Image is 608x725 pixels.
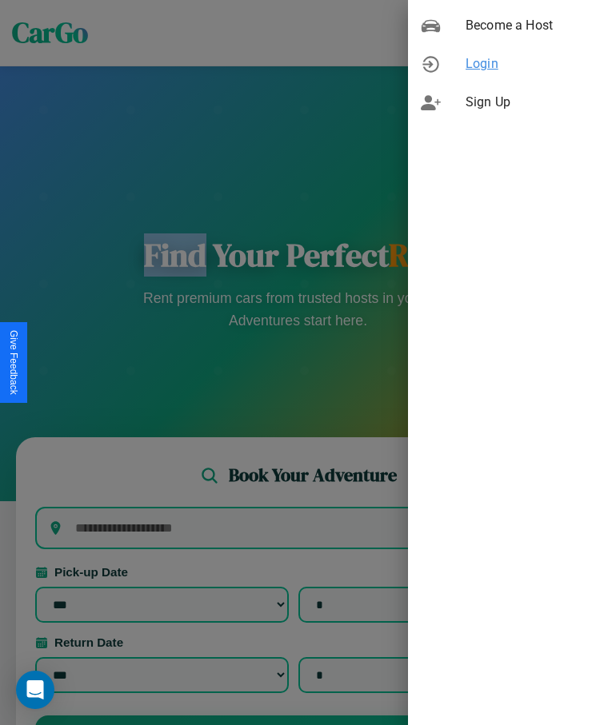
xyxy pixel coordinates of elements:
[8,330,19,395] div: Give Feedback
[466,54,595,74] span: Login
[408,6,608,45] div: Become a Host
[466,16,595,35] span: Become a Host
[466,93,595,112] span: Sign Up
[408,83,608,121] div: Sign Up
[408,45,608,83] div: Login
[16,671,54,709] div: Open Intercom Messenger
